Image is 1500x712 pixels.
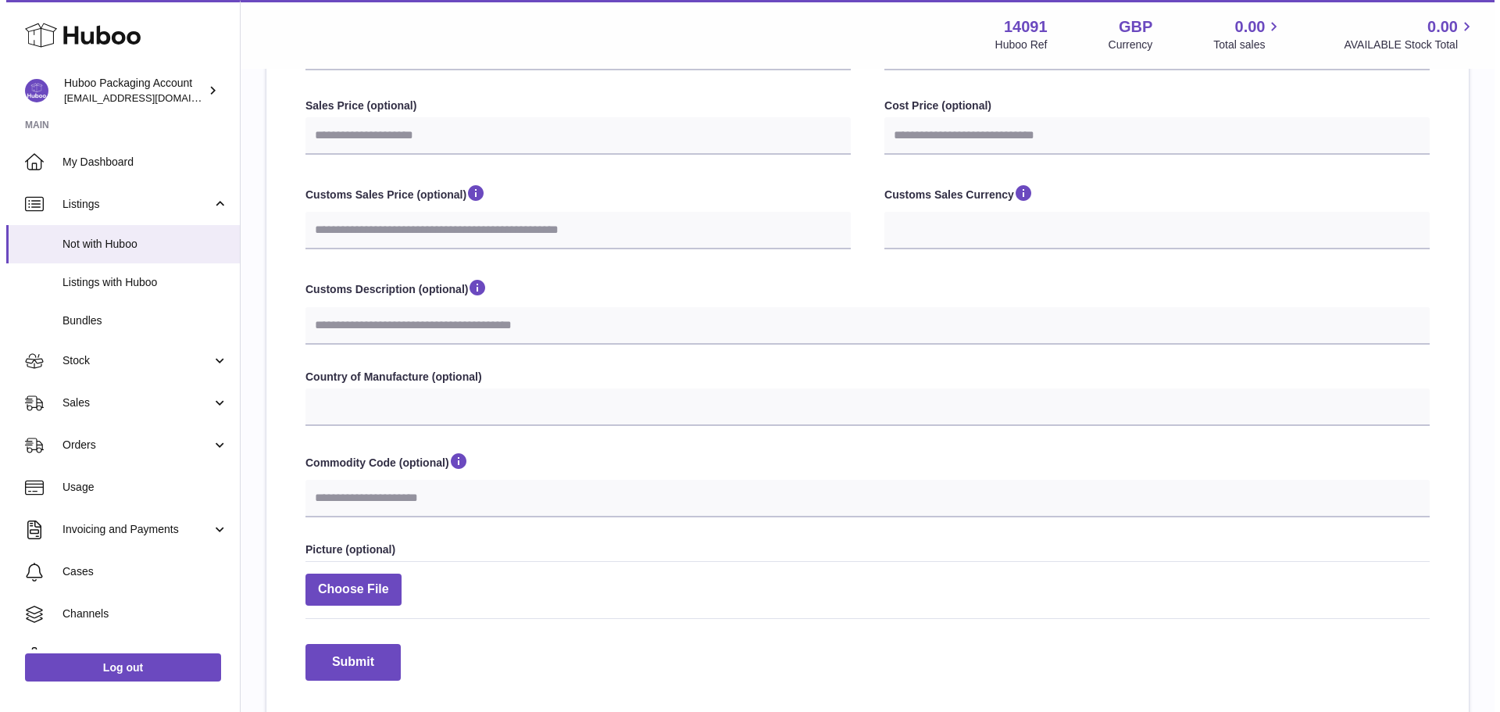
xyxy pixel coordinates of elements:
span: Cases [56,564,222,579]
label: Customs Sales Currency [878,183,1423,208]
a: Log out [19,653,215,682]
span: Stock [56,353,205,368]
span: Orders [56,438,205,453]
span: Settings [56,649,222,664]
span: Bundles [56,313,222,328]
span: 0.00 [1229,16,1259,38]
button: Submit [299,644,395,681]
span: Not with Huboo [56,237,222,252]
span: Total sales [1207,38,1277,52]
label: Commodity Code (optional) [299,451,1423,476]
label: Customs Sales Price (optional) [299,183,845,208]
label: Customs Description (optional) [299,277,1423,302]
span: AVAILABLE Stock Total [1337,38,1470,52]
span: Listings with Huboo [56,275,222,290]
label: Country of Manufacture (optional) [299,370,1423,385]
div: Huboo Packaging Account [58,76,198,106]
img: internalAdmin-14091@internal.huboo.com [19,79,42,102]
span: Listings [56,197,205,212]
div: Currency [1102,38,1147,52]
label: Sales Price (optional) [299,98,845,113]
strong: 14091 [998,16,1041,38]
span: Sales [56,395,205,410]
span: 0.00 [1421,16,1452,38]
label: Cost Price (optional) [878,98,1423,113]
a: 0.00 AVAILABLE Stock Total [1337,16,1470,52]
strong: GBP [1112,16,1146,38]
label: Picture (optional) [299,542,1423,557]
span: Invoicing and Payments [56,522,205,537]
span: [EMAIL_ADDRESS][DOMAIN_NAME] [58,91,230,104]
span: Usage [56,480,222,495]
a: 0.00 Total sales [1207,16,1277,52]
span: Choose File [299,574,395,606]
span: Channels [56,606,222,621]
span: My Dashboard [56,155,222,170]
div: Huboo Ref [989,38,1041,52]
